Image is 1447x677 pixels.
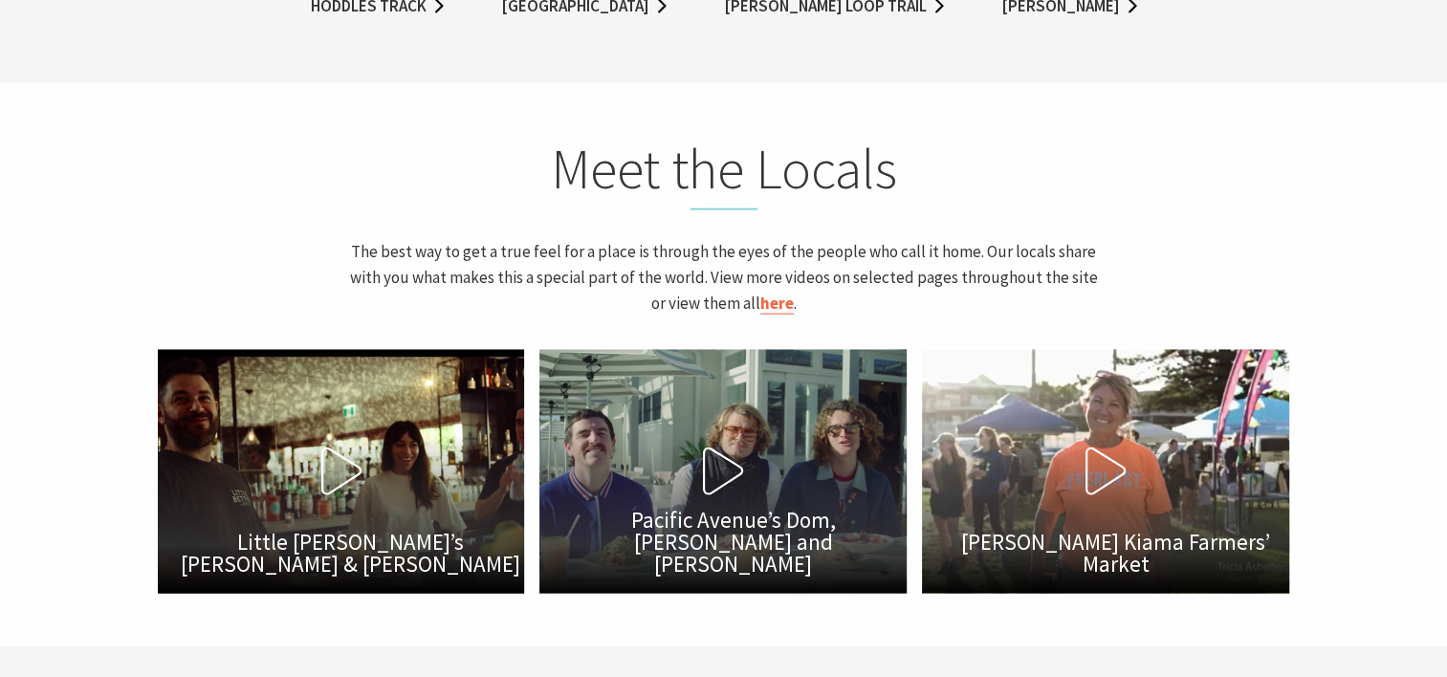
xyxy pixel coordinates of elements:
[349,136,1099,210] h2: Meet the Locals
[941,531,1289,575] span: [PERSON_NAME] Kiama Farmers’ Market
[922,350,1289,593] button: [PERSON_NAME] Kiama Farmers’ Market
[540,350,908,593] button: Pacific Avenue’s Dom, [PERSON_NAME] and [PERSON_NAME]
[158,350,525,593] button: Little [PERSON_NAME]’s [PERSON_NAME] & [PERSON_NAME]
[760,293,794,315] a: here
[350,241,1098,315] span: The best way to get a true feel for a place is through the eyes of the people who call it home. O...
[177,531,525,575] span: Little [PERSON_NAME]’s [PERSON_NAME] & [PERSON_NAME]
[559,509,908,575] span: Pacific Avenue’s Dom, [PERSON_NAME] and [PERSON_NAME]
